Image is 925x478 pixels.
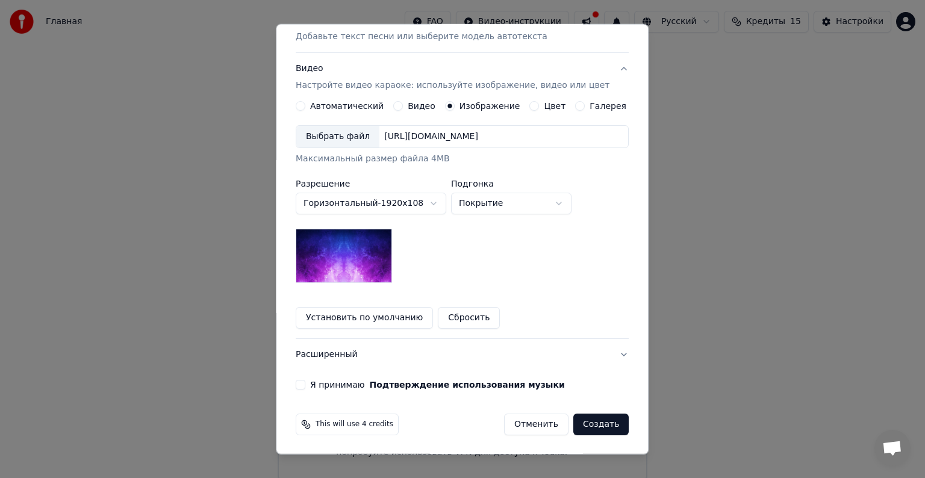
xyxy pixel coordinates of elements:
p: Настройте видео караоке: используйте изображение, видео или цвет [296,79,609,92]
p: Добавьте текст песни или выберите модель автотекста [296,31,547,43]
label: Я принимаю [310,380,565,389]
span: This will use 4 credits [316,420,393,429]
div: [URL][DOMAIN_NAME] [379,131,483,143]
button: Расширенный [296,339,629,370]
button: Создать [573,414,629,435]
label: Автоматический [310,102,384,110]
label: Разрешение [296,179,446,188]
div: ВидеоНастройте видео караоке: используйте изображение, видео или цвет [296,101,629,338]
div: Максимальный размер файла 4MB [296,153,629,165]
label: Цвет [544,102,566,110]
label: Изображение [459,102,520,110]
button: Сбросить [438,307,500,329]
button: Отменить [504,414,568,435]
div: Видео [296,63,609,92]
button: Я принимаю [370,380,565,389]
label: Галерея [590,102,627,110]
button: Установить по умолчанию [296,307,433,329]
label: Подгонка [451,179,572,188]
button: ВидеоНастройте видео караоке: используйте изображение, видео или цвет [296,53,629,101]
label: Видео [408,102,435,110]
div: Выбрать файл [296,126,379,147]
button: Текст песниДобавьте текст песни или выберите модель автотекста [296,4,629,52]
